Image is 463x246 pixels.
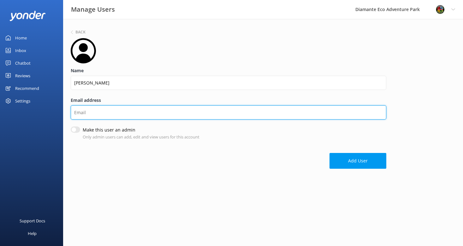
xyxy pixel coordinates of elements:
input: Email [71,105,386,120]
p: Only admin users can add, edit and view users for this account [83,134,199,140]
img: yonder-white-logo.png [9,11,46,21]
h3: Manage Users [71,4,115,15]
h6: Back [75,30,86,34]
div: Support Docs [20,214,45,227]
input: Name [71,76,386,90]
label: Make this user an admin [83,126,196,133]
label: Email address [71,97,386,104]
div: Recommend [15,82,39,95]
div: Settings [15,95,30,107]
div: Chatbot [15,57,31,69]
button: Add User [329,153,386,169]
label: Name [71,67,386,74]
button: Back [71,30,86,34]
img: 831-1756915225.png [436,5,445,14]
div: Help [28,227,37,240]
div: Reviews [15,69,30,82]
div: Home [15,32,27,44]
div: Inbox [15,44,26,57]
